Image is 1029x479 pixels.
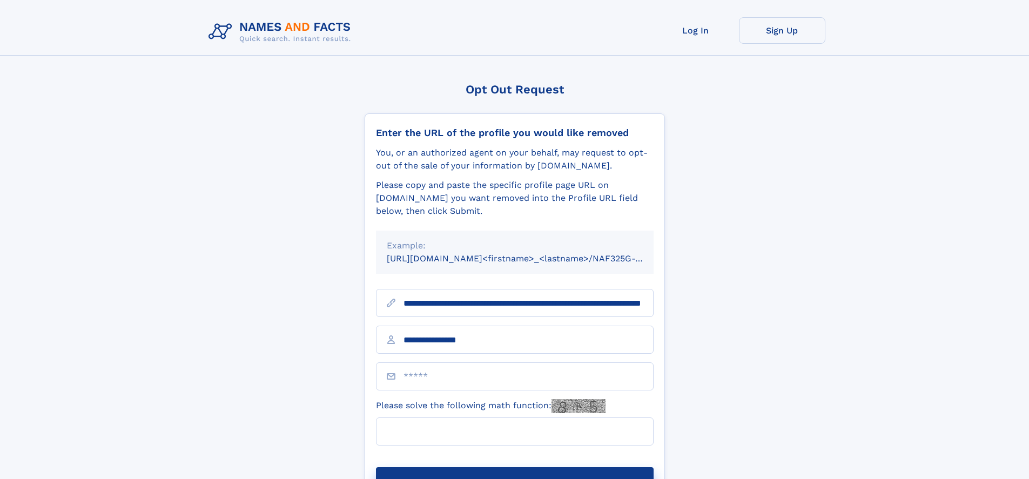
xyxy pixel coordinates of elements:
[204,17,360,46] img: Logo Names and Facts
[653,17,739,44] a: Log In
[376,146,654,172] div: You, or an authorized agent on your behalf, may request to opt-out of the sale of your informatio...
[387,239,643,252] div: Example:
[739,17,825,44] a: Sign Up
[376,399,606,413] label: Please solve the following math function:
[376,179,654,218] div: Please copy and paste the specific profile page URL on [DOMAIN_NAME] you want removed into the Pr...
[387,253,674,264] small: [URL][DOMAIN_NAME]<firstname>_<lastname>/NAF325G-xxxxxxxx
[376,127,654,139] div: Enter the URL of the profile you would like removed
[365,83,665,96] div: Opt Out Request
